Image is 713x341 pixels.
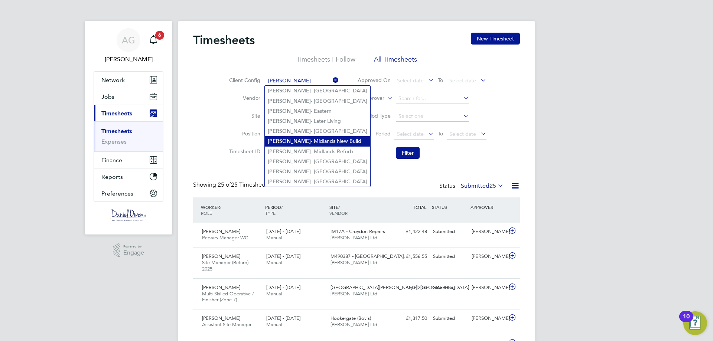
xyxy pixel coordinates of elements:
[268,178,311,185] b: [PERSON_NAME]
[436,75,445,85] span: To
[266,228,300,235] span: [DATE] - [DATE]
[397,131,424,137] span: Select date
[122,35,135,45] span: AG
[331,228,385,235] span: IM17A - Croydon Repairs
[469,282,507,294] div: [PERSON_NAME]
[268,108,311,114] b: [PERSON_NAME]
[94,168,163,185] button: Reports
[397,77,424,84] span: Select date
[113,243,144,258] a: Powered byEngage
[329,210,348,216] span: VENDOR
[461,182,504,190] label: Submitted
[193,33,255,47] h2: Timesheets
[413,204,426,210] span: TOTAL
[202,235,248,241] span: Repairs Manager WC
[430,226,469,238] div: Submitted
[202,228,240,235] span: [PERSON_NAME]
[265,96,370,106] li: - [GEOGRAPHIC_DATA]
[469,250,507,263] div: [PERSON_NAME]
[268,118,311,124] b: [PERSON_NAME]
[268,158,311,165] b: [PERSON_NAME]
[296,55,355,68] li: Timesheets I Follow
[266,76,339,86] input: Search for...
[430,200,469,214] div: STATUS
[227,112,260,119] label: Site
[266,321,282,328] span: Manual
[683,311,707,335] button: Open Resource Center, 10 new notifications
[155,31,164,40] span: 6
[357,130,391,137] label: Period
[268,138,311,144] b: [PERSON_NAME]
[146,28,161,52] a: 6
[110,209,147,221] img: danielowen-logo-retina.png
[94,152,163,168] button: Finance
[202,259,248,272] span: Site Manager (Refurb) 2025
[94,88,163,105] button: Jobs
[357,112,391,119] label: Period Type
[266,291,282,297] span: Manual
[265,106,370,116] li: - Eastern
[265,167,370,177] li: - [GEOGRAPHIC_DATA]
[391,250,430,263] div: £1,556.55
[268,128,311,134] b: [PERSON_NAME]
[331,284,474,291] span: [GEOGRAPHIC_DATA][PERSON_NAME], [GEOGRAPHIC_DATA]…
[281,204,283,210] span: /
[199,200,263,220] div: WORKER
[430,312,469,325] div: Submitted
[266,253,300,259] span: [DATE] - [DATE]
[469,312,507,325] div: [PERSON_NAME]
[123,250,144,256] span: Engage
[220,204,221,210] span: /
[268,168,311,175] b: [PERSON_NAME]
[101,110,132,117] span: Timesheets
[430,250,469,263] div: Submitted
[227,77,260,83] label: Client Config
[331,315,371,321] span: Hookergate (Bovis)
[193,181,271,189] div: Showing
[265,157,370,167] li: - [GEOGRAPHIC_DATA]
[202,291,254,303] span: Multi Skilled Operative / Finisher (Zone 7)
[94,72,163,88] button: Network
[202,284,240,291] span: [PERSON_NAME]
[489,182,496,190] span: 25
[227,148,260,155] label: Timesheet ID
[331,253,408,259] span: M490387 - [GEOGRAPHIC_DATA]…
[391,226,430,238] div: £1,422.48
[471,33,520,45] button: New Timesheet
[265,147,370,157] li: - Midlands Refurb
[263,200,328,220] div: PERIOD
[94,28,163,64] a: AG[PERSON_NAME]
[268,88,311,94] b: [PERSON_NAME]
[101,93,114,100] span: Jobs
[265,177,370,187] li: - [GEOGRAPHIC_DATA]
[331,321,377,328] span: [PERSON_NAME] Ltd
[227,130,260,137] label: Position
[85,21,172,235] nav: Main navigation
[338,204,340,210] span: /
[469,226,507,238] div: [PERSON_NAME]
[449,77,476,84] span: Select date
[94,209,163,221] a: Go to home page
[331,291,377,297] span: [PERSON_NAME] Ltd
[202,253,240,259] span: [PERSON_NAME]
[101,157,122,164] span: Finance
[218,181,231,188] span: 25 of
[202,315,240,321] span: [PERSON_NAME]
[266,259,282,266] span: Manual
[202,321,251,328] span: Assistant Site Manager
[101,190,133,197] span: Preferences
[469,200,507,214] div: APPROVER
[101,173,123,180] span: Reports
[218,181,270,188] span: 25 Timesheets
[436,129,445,138] span: To
[266,284,300,291] span: [DATE] - [DATE]
[265,116,370,126] li: - Later Living
[357,77,391,83] label: Approved On
[396,94,469,104] input: Search for...
[265,126,370,136] li: - [GEOGRAPHIC_DATA]
[201,210,212,216] span: ROLE
[265,210,276,216] span: TYPE
[396,111,469,122] input: Select one
[265,136,370,146] li: - Midlands New Build
[449,131,476,137] span: Select date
